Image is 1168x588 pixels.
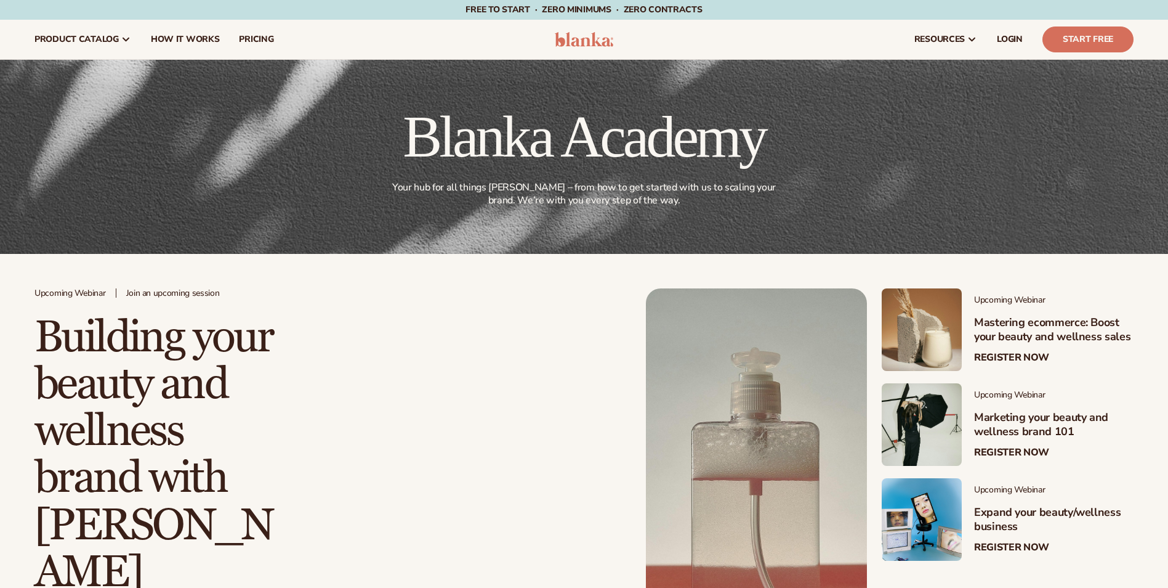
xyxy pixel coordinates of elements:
[974,352,1049,364] a: Register Now
[555,32,613,47] img: logo
[974,316,1134,345] h3: Mastering ecommerce: Boost your beauty and wellness sales
[465,4,702,15] span: Free to start · ZERO minimums · ZERO contracts
[974,390,1134,401] span: Upcoming Webinar
[904,20,987,59] a: resources
[151,35,220,44] span: How It Works
[997,35,1023,44] span: LOGIN
[974,485,1134,496] span: Upcoming Webinar
[974,295,1134,306] span: Upcoming Webinar
[388,181,781,207] p: Your hub for all things [PERSON_NAME] – from how to get started with us to scaling your brand. We...
[126,288,220,299] span: Join an upcoming session
[987,20,1033,59] a: LOGIN
[974,542,1049,553] a: Register Now
[974,410,1134,439] h3: Marketing your beauty and wellness brand 101
[141,20,230,59] a: How It Works
[974,447,1049,459] a: Register Now
[34,35,119,44] span: product catalog
[1042,27,1134,52] a: Start Free
[974,505,1134,534] h3: Expand your beauty/wellness business
[914,35,965,44] span: resources
[25,20,141,59] a: product catalog
[239,35,273,44] span: pricing
[34,288,106,299] span: Upcoming Webinar
[229,20,283,59] a: pricing
[385,107,783,166] h1: Blanka Academy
